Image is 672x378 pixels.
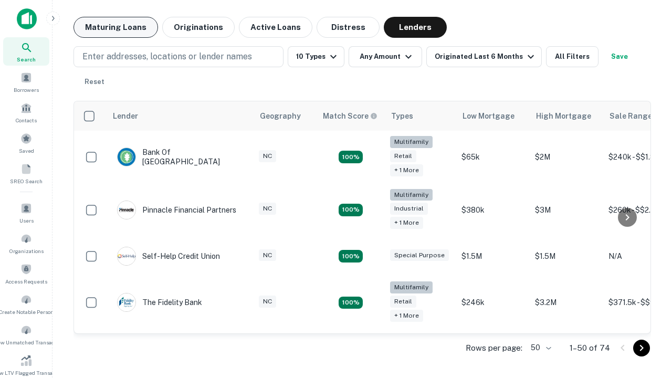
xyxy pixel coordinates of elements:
[466,342,522,354] p: Rows per page:
[385,101,456,131] th: Types
[390,136,433,148] div: Multifamily
[118,201,135,219] img: picture
[16,116,37,124] span: Contacts
[117,148,243,166] div: Bank Of [GEOGRAPHIC_DATA]
[162,17,235,38] button: Originations
[339,151,363,163] div: Matching Properties: 17, hasApolloMatch: undefined
[259,203,276,215] div: NC
[19,216,34,225] span: Users
[259,296,276,308] div: NC
[17,8,37,29] img: capitalize-icon.png
[323,110,375,122] h6: Match Score
[339,250,363,262] div: Matching Properties: 11, hasApolloMatch: undefined
[117,201,236,219] div: Pinnacle Financial Partners
[530,276,603,329] td: $3.2M
[10,177,43,185] span: SREO Search
[530,236,603,276] td: $1.5M
[113,110,138,122] div: Lender
[107,101,254,131] th: Lender
[390,164,423,176] div: + 1 more
[3,68,49,96] a: Borrowers
[390,217,423,229] div: + 1 more
[19,146,34,155] span: Saved
[118,148,135,166] img: picture
[339,204,363,216] div: Matching Properties: 14, hasApolloMatch: undefined
[73,17,158,38] button: Maturing Loans
[117,247,220,266] div: Self-help Credit Union
[527,340,553,355] div: 50
[530,131,603,184] td: $2M
[390,203,428,215] div: Industrial
[317,101,385,131] th: Capitalize uses an advanced AI algorithm to match your search with the best lender. The match sco...
[463,110,514,122] div: Low Mortgage
[254,101,317,131] th: Geography
[3,98,49,127] a: Contacts
[3,229,49,257] a: Organizations
[456,236,530,276] td: $1.5M
[456,101,530,131] th: Low Mortgage
[317,17,380,38] button: Distress
[82,50,252,63] p: Enter addresses, locations or lender names
[390,296,416,308] div: Retail
[390,189,433,201] div: Multifamily
[14,86,39,94] span: Borrowers
[546,46,598,67] button: All Filters
[288,46,344,67] button: 10 Types
[536,110,591,122] div: High Mortgage
[390,310,423,322] div: + 1 more
[73,46,283,67] button: Enter addresses, locations or lender names
[3,37,49,66] a: Search
[117,293,202,312] div: The Fidelity Bank
[259,150,276,162] div: NC
[390,281,433,293] div: Multifamily
[3,320,49,349] a: Review Unmatched Transactions
[456,276,530,329] td: $246k
[118,293,135,311] img: picture
[384,17,447,38] button: Lenders
[530,184,603,237] td: $3M
[118,247,135,265] img: picture
[3,259,49,288] a: Access Requests
[530,101,603,131] th: High Mortgage
[633,340,650,356] button: Go to next page
[3,290,49,318] a: Create Notable Person
[3,129,49,157] a: Saved
[426,46,542,67] button: Originated Last 6 Months
[390,150,416,162] div: Retail
[78,71,111,92] button: Reset
[3,198,49,227] a: Users
[435,50,537,63] div: Originated Last 6 Months
[456,184,530,237] td: $380k
[323,110,377,122] div: Capitalize uses an advanced AI algorithm to match your search with the best lender. The match sco...
[9,247,44,255] span: Organizations
[349,46,422,67] button: Any Amount
[3,159,49,187] a: SREO Search
[339,297,363,309] div: Matching Properties: 10, hasApolloMatch: undefined
[260,110,301,122] div: Geography
[5,277,47,286] span: Access Requests
[619,260,672,311] iframe: Chat Widget
[17,55,36,64] span: Search
[390,249,449,261] div: Special Purpose
[391,110,413,122] div: Types
[603,46,636,67] button: Save your search to get updates of matches that match your search criteria.
[239,17,312,38] button: Active Loans
[610,110,652,122] div: Sale Range
[259,249,276,261] div: NC
[570,342,610,354] p: 1–50 of 74
[456,131,530,184] td: $65k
